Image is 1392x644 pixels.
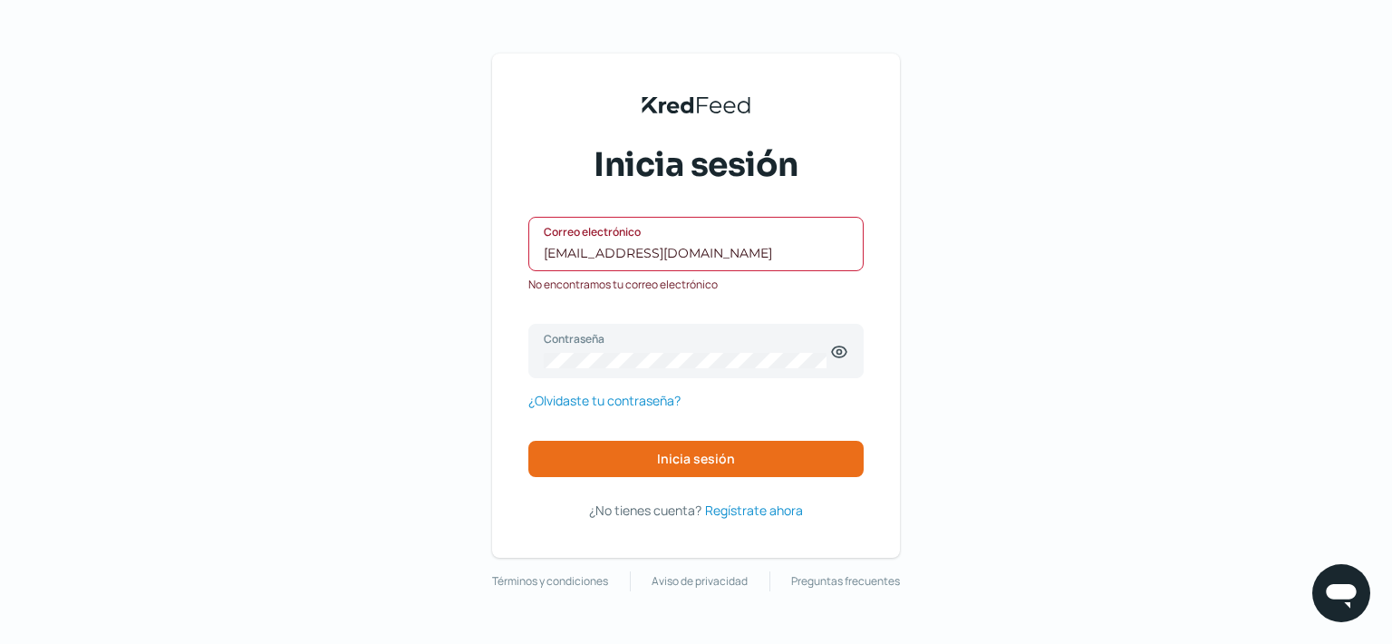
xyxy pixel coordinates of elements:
label: Contraseña [544,331,830,346]
label: Correo electrónico [544,224,830,239]
span: ¿No tienes cuenta? [589,502,701,519]
span: Inicia sesión [657,453,735,465]
a: Preguntas frecuentes [791,571,900,591]
span: No encontramos tu correo electrónico [528,275,718,295]
button: Inicia sesión [528,441,864,477]
span: Inicia sesión [594,142,798,188]
a: Términos y condiciones [492,571,608,591]
a: Regístrate ahora [705,499,803,522]
img: chatIcon [1323,575,1359,611]
a: Aviso de privacidad [652,571,748,591]
a: ¿Olvidaste tu contraseña? [528,389,681,412]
